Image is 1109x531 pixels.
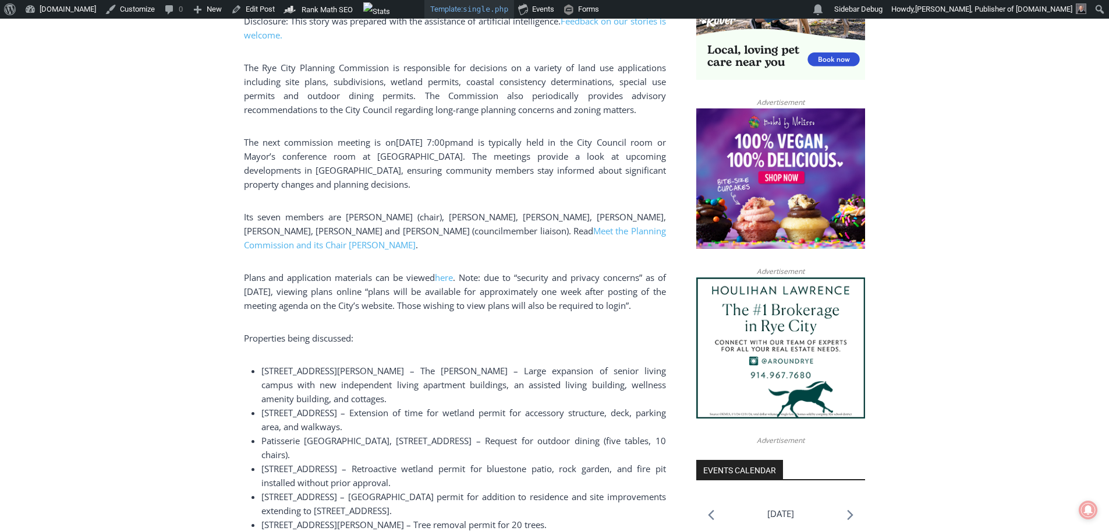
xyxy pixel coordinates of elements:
[745,266,816,277] span: Advertisement
[463,5,508,13] span: single.php
[363,2,428,16] img: Views over 48 hours. Click for more Jetpack Stats.
[261,365,666,405] span: [STREET_ADDRESS][PERSON_NAME] – The [PERSON_NAME] – Large expansion of senior living campus with ...
[3,120,114,164] span: Open Tues. - Sun. [PHONE_NUMBER]
[244,272,435,283] span: Plans and application materials can be viewed
[261,519,547,530] span: [STREET_ADDRESS][PERSON_NAME] – Tree removal permit for 20 trees.
[435,272,453,283] a: here
[304,116,540,142] span: Intern @ [DOMAIN_NAME]
[261,407,666,432] span: [STREET_ADDRESS] – Extension of time for wetland permit for accessory structure, deck, parking ar...
[696,108,865,249] img: Baked by Melissa
[119,73,165,139] div: "...watching a master [PERSON_NAME] chef prepare an omakase meal is fascinating dinner theater an...
[294,1,550,113] div: "We would have speakers with experience in local journalism speak to us about their experiences a...
[261,491,666,516] span: [STREET_ADDRESS] – [GEOGRAPHIC_DATA] permit for addition to residence and site improvements exten...
[396,136,459,148] span: [DATE] 7:00pm
[244,61,666,117] p: The Rye City Planning Commission is responsible for decisions on a variety of land use applicatio...
[696,277,865,419] img: Houlihan Lawrence The #1 Brokerage in Rye City
[244,272,666,311] span: . Note: due to “security and privacy concerns” as of [DATE], viewing plans online “plans will be ...
[767,506,794,522] li: [DATE]
[915,5,1072,13] span: [PERSON_NAME], Publisher of [DOMAIN_NAME]
[696,460,783,480] h2: Events Calendar
[302,5,353,14] span: Rank Math SEO
[244,225,666,251] a: Meet the Planning Commission and its Chair [PERSON_NAME]
[745,97,816,108] span: Advertisement
[261,463,666,488] span: [STREET_ADDRESS] – Retroactive wetland permit for bluestone patio, rock garden, and fire pit inst...
[244,14,666,42] p: Disclosure: This story was prepared with the assistance of artificial intelligence.
[280,113,564,145] a: Intern @ [DOMAIN_NAME]
[261,435,666,460] span: Patisserie [GEOGRAPHIC_DATA], [STREET_ADDRESS] – Request for outdoor dining (five tables, 10 chai...
[244,15,666,41] a: Feedback on our stories is welcome.
[244,135,666,191] p: The next commission meeting is on and is typically held in the City Council room or Mayor’s confe...
[244,210,666,252] p: Its seven members are [PERSON_NAME] (chair), [PERSON_NAME], [PERSON_NAME], [PERSON_NAME], [PERSON...
[1,117,117,145] a: Open Tues. - Sun. [PHONE_NUMBER]
[847,509,853,521] a: Next month
[244,331,666,345] p: Properties being discussed:
[745,435,816,446] span: Advertisement
[708,509,714,521] a: Previous month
